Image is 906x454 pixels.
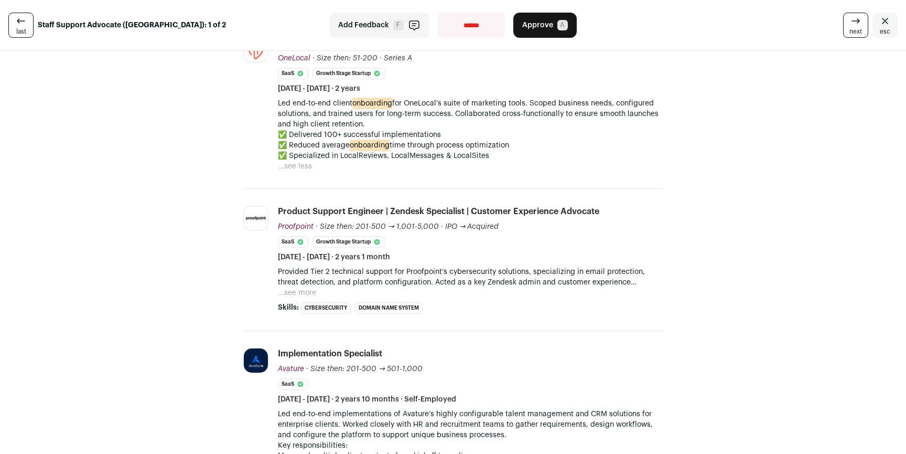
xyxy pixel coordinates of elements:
span: Add Feedback [338,20,389,30]
div: Product Support Engineer | Zendesk Specialist | Customer Experience Advocate [278,206,599,217]
span: · [380,53,382,64]
li: Domain Name System [355,302,423,314]
button: ...see more [278,288,316,298]
p: Led end-to-end client for OneLocal’s suite of marketing tools. Scoped business needs, configured ... [278,98,663,130]
span: Skills: [278,302,299,313]
span: A [557,20,568,30]
p: Led end-to-end implementations of Avature’s highly configurable talent management and CRM solutio... [278,409,663,440]
span: Approve [522,20,553,30]
li: SaaS [278,68,308,79]
span: Avature [278,365,304,373]
button: Approve A [513,13,577,38]
span: [DATE] - [DATE] · 2 years 1 month [278,252,390,262]
span: next [849,27,862,36]
span: Proofpoint [278,223,314,230]
img: 462214d0b5e84f485ffdb6b2e2eedd69f11dfb13889339aacc1a283ba5978e39.jpg [244,349,268,373]
a: last [8,13,34,38]
li: SaaS [278,236,308,248]
span: [DATE] - [DATE] · 2 years 10 months · Self-Employed [278,394,456,405]
span: F [393,20,404,30]
a: next [843,13,868,38]
span: IPO → Acquired [445,223,499,230]
button: ...see less [278,161,312,172]
span: Series A [384,55,412,62]
span: · Size then: 51-200 [312,55,377,62]
span: · [441,221,443,232]
div: Implementation Specialist [278,348,382,360]
li: Growth Stage Startup [312,236,385,248]
p: Key responsibilities: [278,440,663,451]
span: · Size then: 201-500 → 501-1,000 [306,365,423,373]
span: esc [880,27,890,36]
span: [DATE] - [DATE] · 2 years [278,83,360,94]
mark: onboarding [350,140,390,151]
li: Growth Stage Startup [312,68,385,79]
mark: onboarding [352,98,392,109]
span: · Size then: 201-500 → 1,001-5,000 [316,223,439,230]
li: SaaS [278,378,308,390]
button: Add Feedback F [329,13,429,38]
li: Cybersecurity [301,302,351,314]
img: b752d78fc7366e8b994243228ae3bcfbfcf90234107929e917af24ef373fa688.png [244,214,268,223]
strong: Staff Support Advocate ([GEOGRAPHIC_DATA]): 1 of 2 [38,20,226,30]
span: last [16,27,26,36]
a: Close [872,13,898,38]
span: OneLocal [278,55,310,62]
p: ✅ Delivered 100+ successful implementations ✅ Reduced average time through process optimization ✅... [278,130,663,161]
p: Provided Tier 2 technical support for Proofpoint’s cybersecurity solutions, specializing in email... [278,267,663,288]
